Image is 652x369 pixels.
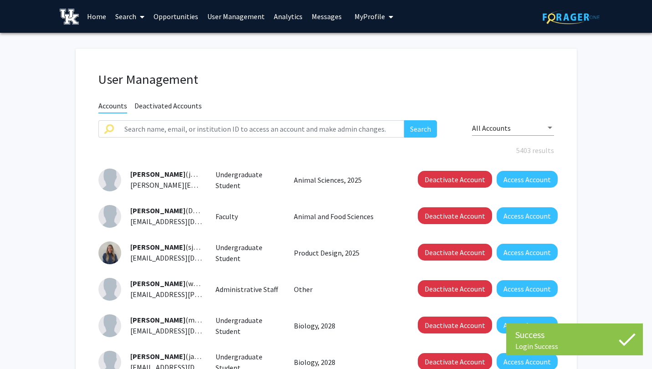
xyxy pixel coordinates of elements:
span: [PERSON_NAME] [130,169,185,179]
p: Biology, 2028 [294,357,398,368]
span: [EMAIL_ADDRESS][DOMAIN_NAME] [130,217,241,226]
button: Deactivate Account [418,280,492,297]
span: [PERSON_NAME] [130,315,185,324]
img: University of Kentucky Logo [60,9,79,25]
span: (waaaro0) [130,279,217,288]
div: Administrative Staff [209,284,287,295]
p: Animal and Food Sciences [294,211,398,222]
span: (sjaa222) [130,242,214,251]
a: Messages [307,0,346,32]
span: All Accounts [472,123,511,133]
a: Analytics [269,0,307,32]
h1: User Management [98,72,554,87]
a: Opportunities [149,0,203,32]
span: [EMAIL_ADDRESS][PERSON_NAME][DOMAIN_NAME] [130,290,296,299]
img: ForagerOne Logo [543,10,600,24]
button: Access Account [497,171,558,188]
span: [EMAIL_ADDRESS][DOMAIN_NAME] [130,326,241,335]
div: Success [515,328,634,342]
div: Login Success [515,342,634,351]
div: 5403 results [92,145,561,156]
img: Profile Picture [98,314,121,337]
div: Undergraduate Student [209,242,287,264]
div: Faculty [209,211,287,222]
div: Undergraduate Student [209,315,287,337]
button: Access Account [497,317,558,333]
span: Deactivated Accounts [134,101,202,113]
div: Undergraduate Student [209,169,287,191]
button: Deactivate Account [418,207,492,224]
span: [PERSON_NAME] [130,352,185,361]
a: Search [111,0,149,32]
button: Access Account [497,244,558,261]
button: Deactivate Account [418,171,492,188]
button: Deactivate Account [418,244,492,261]
a: User Management [203,0,269,32]
span: [PERSON_NAME][EMAIL_ADDRESS][DOMAIN_NAME] [130,180,296,190]
span: (jmfl245) [130,169,215,179]
span: (jaab231) [130,352,215,361]
p: Other [294,284,398,295]
img: Profile Picture [98,278,121,301]
input: Search name, email, or institution ID to access an account and make admin changes. [119,120,405,138]
span: Accounts [98,101,127,113]
p: Animal Sciences, 2025 [294,174,398,185]
button: Access Account [497,207,558,224]
span: [EMAIL_ADDRESS][DOMAIN_NAME] [130,253,241,262]
span: (DAARON) [130,206,218,215]
img: Profile Picture [98,169,121,191]
img: Profile Picture [98,241,121,264]
button: Access Account [497,280,558,297]
button: Search [404,120,437,138]
span: [PERSON_NAME] [130,242,185,251]
span: [PERSON_NAME] [130,279,185,288]
span: [PERSON_NAME] [130,206,185,215]
span: (mab293) [130,315,216,324]
span: My Profile [354,12,385,21]
p: Product Design, 2025 [294,247,398,258]
img: Profile Picture [98,205,121,228]
button: Deactivate Account [418,317,492,333]
p: Biology, 2028 [294,320,398,331]
a: Home [82,0,111,32]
